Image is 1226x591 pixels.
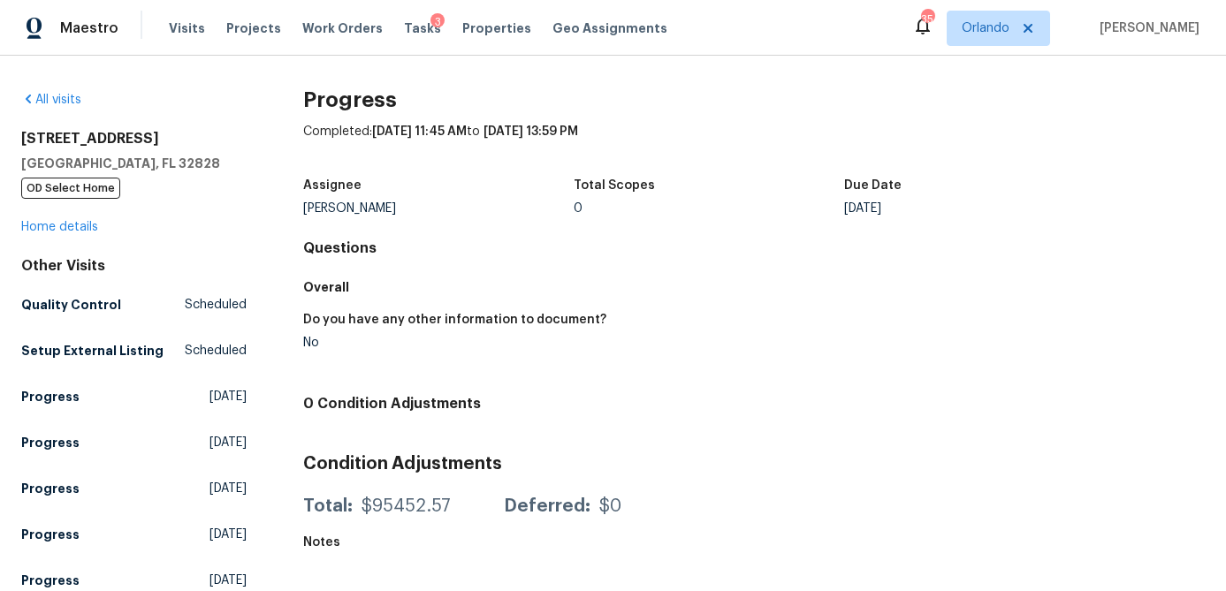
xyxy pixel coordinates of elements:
[303,179,362,192] h5: Assignee
[1093,19,1199,37] span: [PERSON_NAME]
[303,395,1205,413] h4: 0 Condition Adjustments
[21,130,247,148] h2: [STREET_ADDRESS]
[169,19,205,37] span: Visits
[21,519,247,550] a: Progress[DATE]
[552,19,667,37] span: Geo Assignments
[484,125,578,138] span: [DATE] 13:59 PM
[574,202,844,215] div: 0
[185,296,247,314] span: Scheduled
[844,179,902,192] h5: Due Date
[226,19,281,37] span: Projects
[209,526,247,543] span: [DATE]
[303,91,1205,109] h2: Progress
[303,536,340,549] h5: Notes
[430,13,445,31] div: 3
[21,289,247,321] a: Quality ControlScheduled
[303,314,606,326] h5: Do you have any other information to document?
[21,155,247,172] h5: [GEOGRAPHIC_DATA], FL 32828
[209,480,247,497] span: [DATE]
[185,342,247,360] span: Scheduled
[372,125,467,138] span: [DATE] 11:45 AM
[21,342,164,360] h5: Setup External Listing
[303,455,1205,473] h3: Condition Adjustments
[303,497,353,515] div: Total:
[303,337,740,349] div: No
[302,19,383,37] span: Work Orders
[21,473,247,504] a: Progress[DATE]
[21,94,81,106] a: All visits
[303,202,574,215] div: [PERSON_NAME]
[21,381,247,413] a: Progress[DATE]
[21,257,247,275] div: Other Visits
[209,388,247,405] span: [DATE]
[574,179,655,192] h5: Total Scopes
[462,19,531,37] span: Properties
[303,239,1205,257] h4: Questions
[21,526,80,543] h5: Progress
[362,497,451,515] div: $95452.57
[60,19,118,37] span: Maestro
[21,221,98,233] a: Home details
[962,19,1009,37] span: Orlando
[21,296,121,314] h5: Quality Control
[921,11,933,28] div: 35
[21,178,120,199] span: OD Select Home
[21,572,80,589] h5: Progress
[404,22,441,34] span: Tasks
[21,434,80,451] h5: Progress
[21,427,247,458] a: Progress[DATE]
[21,388,80,405] h5: Progress
[21,480,80,497] h5: Progress
[209,434,247,451] span: [DATE]
[209,572,247,589] span: [DATE]
[21,335,247,367] a: Setup External ListingScheduled
[303,278,1205,296] h5: Overall
[504,497,590,515] div: Deferred:
[599,497,621,515] div: $0
[303,123,1205,169] div: Completed: to
[844,202,1115,215] div: [DATE]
